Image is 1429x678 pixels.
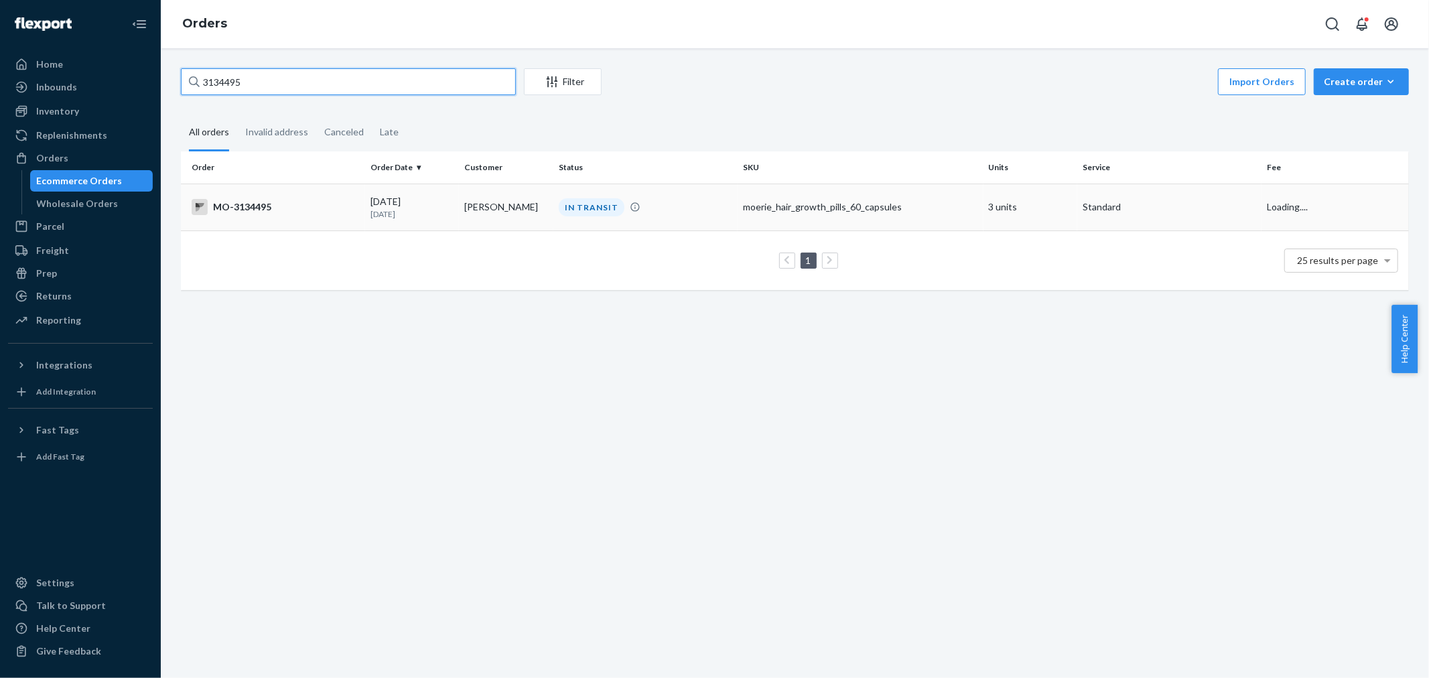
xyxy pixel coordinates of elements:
td: Loading.... [1262,184,1409,230]
a: Parcel [8,216,153,237]
div: [DATE] [370,195,454,220]
div: Orders [36,151,68,165]
button: Close Navigation [126,11,153,38]
div: All orders [189,115,229,151]
div: moerie_hair_growth_pills_60_capsules [743,200,978,214]
div: Wholesale Orders [37,197,119,210]
th: Order Date [365,151,460,184]
p: Standard [1083,200,1256,214]
a: Orders [182,16,227,31]
div: Returns [36,289,72,303]
div: Ecommerce Orders [37,174,123,188]
th: SKU [738,151,983,184]
div: Talk to Support [36,599,106,612]
div: Customer [464,161,548,173]
div: Integrations [36,358,92,372]
div: Add Fast Tag [36,451,84,462]
a: Orders [8,147,153,169]
button: Open Search Box [1319,11,1346,38]
th: Units [983,151,1078,184]
a: Talk to Support [8,595,153,616]
button: Open account menu [1378,11,1405,38]
th: Fee [1262,151,1409,184]
div: Canceled [324,115,364,149]
ol: breadcrumbs [172,5,238,44]
button: Fast Tags [8,419,153,441]
a: Help Center [8,618,153,639]
a: Settings [8,572,153,594]
span: 25 results per page [1298,255,1379,266]
button: Import Orders [1218,68,1306,95]
div: Freight [36,244,69,257]
td: 3 units [983,184,1078,230]
div: Inbounds [36,80,77,94]
div: Filter [525,75,601,88]
div: Create order [1324,75,1399,88]
div: Fast Tags [36,423,79,437]
div: Prep [36,267,57,280]
a: Ecommerce Orders [30,170,153,192]
div: IN TRANSIT [559,198,624,216]
a: Returns [8,285,153,307]
div: Late [380,115,399,149]
a: Wholesale Orders [30,193,153,214]
th: Order [181,151,365,184]
button: Help Center [1391,305,1418,373]
button: Give Feedback [8,640,153,662]
th: Status [553,151,738,184]
div: Invalid address [245,115,308,149]
div: MO-3134495 [192,199,360,215]
div: Home [36,58,63,71]
a: Add Fast Tag [8,446,153,468]
a: Replenishments [8,125,153,146]
div: Parcel [36,220,64,233]
a: Prep [8,263,153,284]
button: Filter [524,68,602,95]
div: Reporting [36,314,81,327]
button: Create order [1314,68,1409,95]
button: Integrations [8,354,153,376]
div: Replenishments [36,129,107,142]
img: Flexport logo [15,17,72,31]
div: Give Feedback [36,645,101,658]
th: Service [1077,151,1262,184]
a: Page 1 is your current page [803,255,814,266]
a: Home [8,54,153,75]
a: Freight [8,240,153,261]
p: [DATE] [370,208,454,220]
td: [PERSON_NAME] [459,184,553,230]
div: Settings [36,576,74,590]
div: Add Integration [36,386,96,397]
a: Reporting [8,310,153,331]
input: Search orders [181,68,516,95]
a: Inventory [8,100,153,122]
a: Add Integration [8,381,153,403]
div: Inventory [36,105,79,118]
a: Inbounds [8,76,153,98]
button: Open notifications [1349,11,1375,38]
div: Help Center [36,622,90,635]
